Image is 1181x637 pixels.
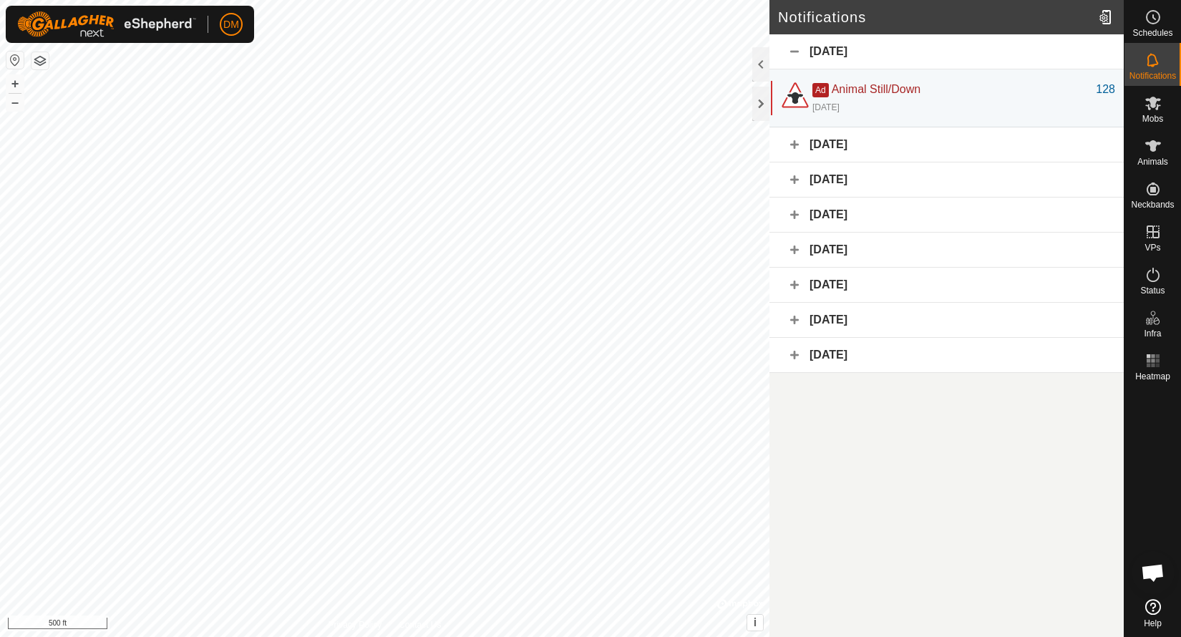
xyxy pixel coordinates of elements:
[769,338,1124,373] div: [DATE]
[17,11,196,37] img: Gallagher Logo
[812,83,829,97] span: Ad
[328,618,381,631] a: Privacy Policy
[1131,200,1174,209] span: Neckbands
[769,34,1124,69] div: [DATE]
[832,83,920,95] span: Animal Still/Down
[6,75,24,92] button: +
[1137,157,1168,166] span: Animals
[1144,243,1160,252] span: VPs
[1135,372,1170,381] span: Heatmap
[747,615,763,631] button: i
[769,233,1124,268] div: [DATE]
[6,52,24,69] button: Reset Map
[31,52,49,69] button: Map Layers
[769,303,1124,338] div: [DATE]
[769,162,1124,198] div: [DATE]
[1142,115,1163,123] span: Mobs
[769,127,1124,162] div: [DATE]
[1132,551,1175,594] a: Open chat
[769,268,1124,303] div: [DATE]
[1144,619,1162,628] span: Help
[223,17,239,32] span: DM
[1124,593,1181,633] a: Help
[6,94,24,111] button: –
[1132,29,1172,37] span: Schedules
[778,9,1093,26] h2: Notifications
[1096,81,1115,98] div: 128
[1144,329,1161,338] span: Infra
[812,101,840,114] div: [DATE]
[399,618,441,631] a: Contact Us
[769,198,1124,233] div: [DATE]
[1140,286,1165,295] span: Status
[754,616,757,628] span: i
[1129,72,1176,80] span: Notifications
